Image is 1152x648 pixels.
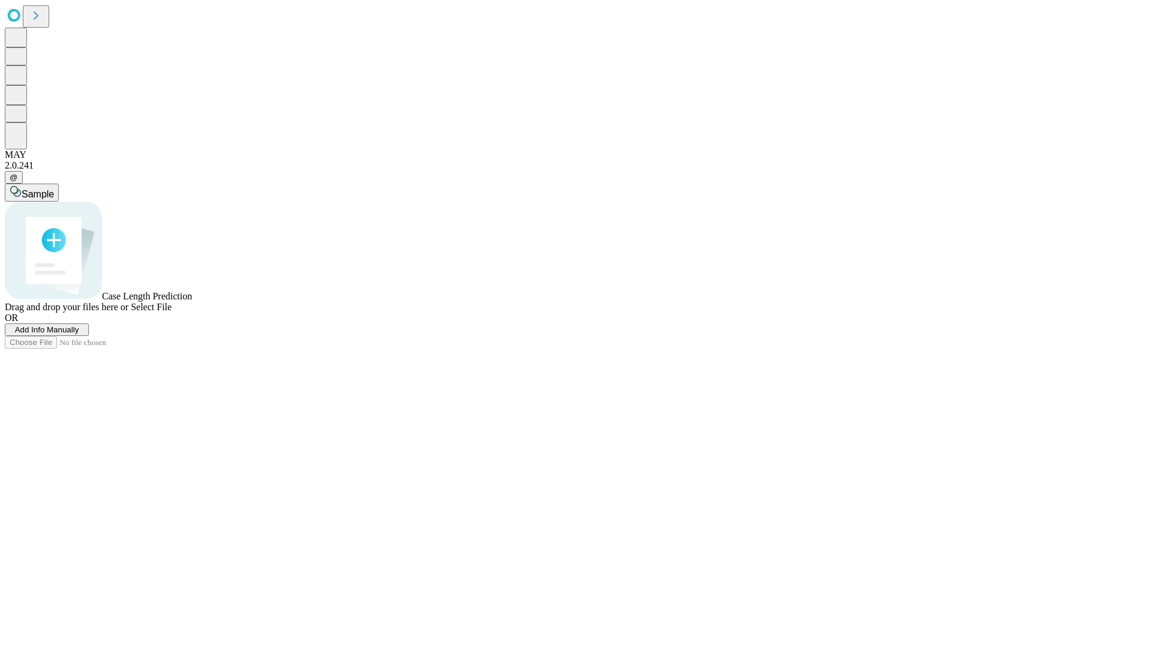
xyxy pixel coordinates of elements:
span: Select File [131,302,172,312]
button: Sample [5,184,59,202]
span: Drag and drop your files here or [5,302,128,312]
span: @ [10,173,18,182]
div: MAY [5,149,1147,160]
span: Case Length Prediction [102,291,192,301]
span: OR [5,313,18,323]
div: 2.0.241 [5,160,1147,171]
span: Add Info Manually [15,325,79,334]
button: @ [5,171,23,184]
span: Sample [22,189,54,199]
button: Add Info Manually [5,323,89,336]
